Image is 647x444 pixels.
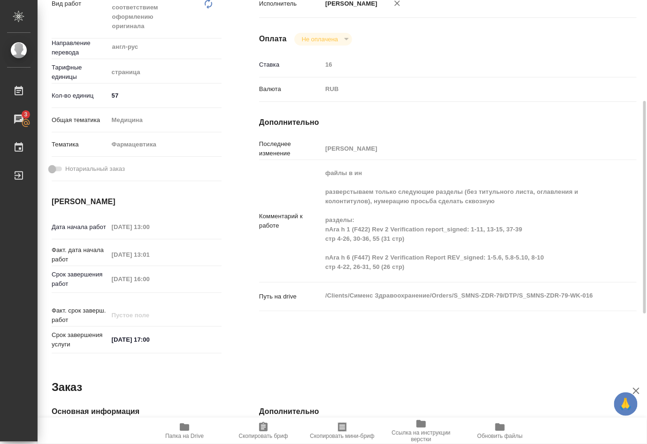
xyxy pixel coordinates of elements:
[52,330,108,349] p: Срок завершения услуги
[478,433,523,439] span: Обновить файлы
[52,196,222,207] h4: [PERSON_NAME]
[65,164,125,174] span: Нотариальный заказ
[108,137,222,153] div: Фармацевтика
[294,33,352,46] div: Не оплачена
[52,38,108,57] p: Направление перевода
[52,115,108,125] p: Общая тематика
[52,245,108,264] p: Факт. дата начала работ
[52,306,108,325] p: Факт. срок заверш. работ
[239,433,288,439] span: Скопировать бриф
[259,139,322,158] p: Последнее изменение
[165,433,204,439] span: Папка на Drive
[259,292,322,301] p: Путь на drive
[259,84,322,94] p: Валюта
[322,288,605,304] textarea: /Clients/Сименс Здравоохранение/Orders/S_SMNS-ZDR-79/DTP/S_SMNS-ZDR-79-WK-016
[299,35,341,43] button: Не оплачена
[52,222,108,232] p: Дата начала работ
[303,418,382,444] button: Скопировать мини-бриф
[108,272,191,286] input: Пустое поле
[108,112,222,128] div: Медицина
[618,394,634,414] span: 🙏
[108,333,191,346] input: ✎ Введи что-нибудь
[322,81,605,97] div: RUB
[52,140,108,149] p: Тематика
[2,107,35,131] a: 3
[259,60,322,69] p: Ставка
[108,64,222,80] div: страница
[52,380,82,395] h2: Заказ
[224,418,303,444] button: Скопировать бриф
[52,63,108,82] p: Тарифные единицы
[52,406,222,417] h4: Основная информация
[322,58,605,71] input: Пустое поле
[259,33,287,45] h4: Оплата
[387,429,455,443] span: Ссылка на инструкции верстки
[310,433,374,439] span: Скопировать мини-бриф
[382,418,461,444] button: Ссылка на инструкции верстки
[259,406,637,417] h4: Дополнительно
[108,248,191,261] input: Пустое поле
[259,212,322,230] p: Комментарий к работе
[52,91,108,100] p: Кол-во единиц
[461,418,539,444] button: Обновить файлы
[322,142,605,155] input: Пустое поле
[108,220,191,234] input: Пустое поле
[145,418,224,444] button: Папка на Drive
[322,165,605,275] textarea: файлы в ин разверстываем только следующие разделы (без титульного листа, оглавления и колонтитуло...
[52,270,108,289] p: Срок завершения работ
[614,392,638,416] button: 🙏
[108,89,222,102] input: ✎ Введи что-нибудь
[259,117,637,128] h4: Дополнительно
[108,308,191,322] input: Пустое поле
[18,110,33,119] span: 3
